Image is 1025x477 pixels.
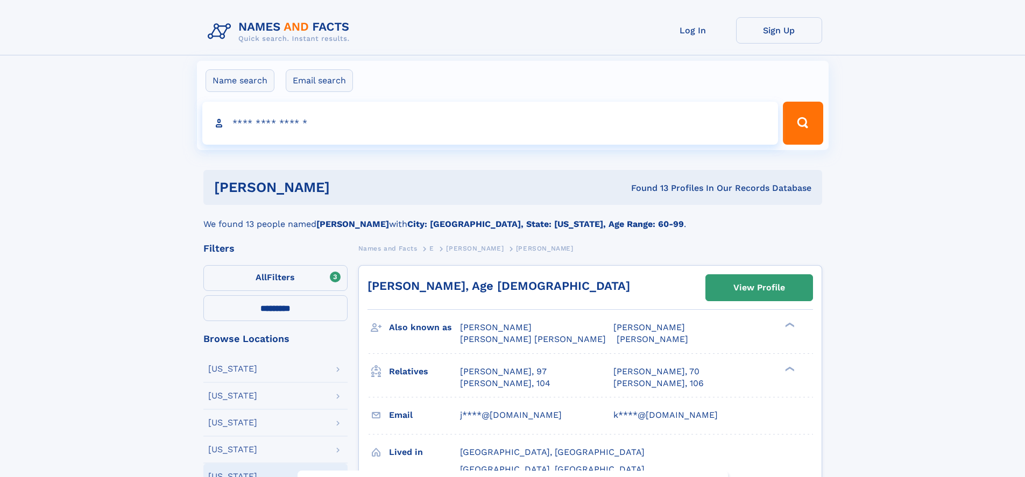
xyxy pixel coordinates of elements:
[367,279,630,293] a: [PERSON_NAME], Age [DEMOGRAPHIC_DATA]
[208,391,257,400] div: [US_STATE]
[736,17,822,44] a: Sign Up
[407,219,684,229] b: City: [GEOGRAPHIC_DATA], State: [US_STATE], Age Range: 60-99
[460,334,606,344] span: [PERSON_NAME] [PERSON_NAME]
[214,181,480,194] h1: [PERSON_NAME]
[203,265,348,291] label: Filters
[617,334,688,344] span: [PERSON_NAME]
[460,447,645,457] span: [GEOGRAPHIC_DATA], [GEOGRAPHIC_DATA]
[613,378,704,389] a: [PERSON_NAME], 106
[706,275,812,301] a: View Profile
[460,322,532,332] span: [PERSON_NAME]
[446,241,504,255] a: [PERSON_NAME]
[446,245,504,252] span: [PERSON_NAME]
[613,322,685,332] span: [PERSON_NAME]
[460,366,547,378] a: [PERSON_NAME], 97
[613,366,699,378] a: [PERSON_NAME], 70
[389,443,460,461] h3: Lived in
[202,102,779,145] input: search input
[286,69,353,92] label: Email search
[208,365,257,373] div: [US_STATE]
[782,365,795,372] div: ❯
[389,318,460,337] h3: Also known as
[516,245,574,252] span: [PERSON_NAME]
[389,406,460,424] h3: Email
[203,205,822,231] div: We found 13 people named with .
[782,322,795,329] div: ❯
[208,418,257,427] div: [US_STATE]
[429,241,434,255] a: E
[203,334,348,344] div: Browse Locations
[316,219,389,229] b: [PERSON_NAME]
[203,17,358,46] img: Logo Names and Facts
[460,378,550,389] a: [PERSON_NAME], 104
[783,102,823,145] button: Search Button
[460,464,645,474] span: [GEOGRAPHIC_DATA], [GEOGRAPHIC_DATA]
[206,69,274,92] label: Name search
[208,445,257,454] div: [US_STATE]
[203,244,348,253] div: Filters
[389,362,460,381] h3: Relatives
[480,182,811,194] div: Found 13 Profiles In Our Records Database
[650,17,736,44] a: Log In
[256,272,267,282] span: All
[429,245,434,252] span: E
[733,275,785,300] div: View Profile
[358,241,418,255] a: Names and Facts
